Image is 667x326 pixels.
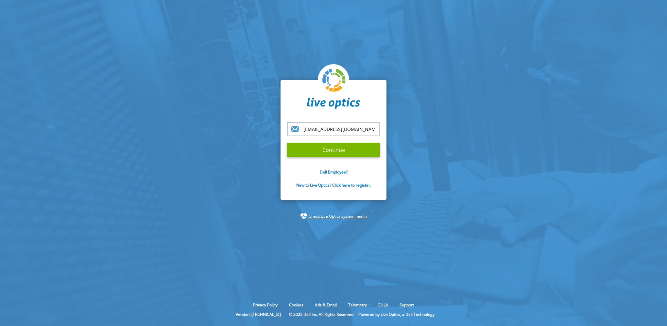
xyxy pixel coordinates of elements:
input: email@address.com [287,122,380,136]
input: Continue [287,143,380,157]
img: liveoptics-word.svg [307,98,360,109]
a: Ads & Email [310,302,342,308]
a: Privacy Policy [248,302,282,308]
img: liveoptics-logo.svg [322,69,346,92]
a: Dell Employee? [320,169,348,175]
a: EULA [373,302,393,308]
a: Cookies [284,302,308,308]
a: Check Live Optics system health [309,213,367,220]
li: Version: [TECHNICAL_ID] [232,312,284,317]
a: Support [395,302,419,308]
a: New to Live Optics? Click here to register. [296,182,371,188]
li: Powered by Live Optics, a Dell Technology [358,312,435,317]
a: Telemetry [343,302,372,308]
img: status-check-icon.svg [300,213,307,220]
li: © 2025 Dell Inc. All Rights Reserved [286,312,357,317]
